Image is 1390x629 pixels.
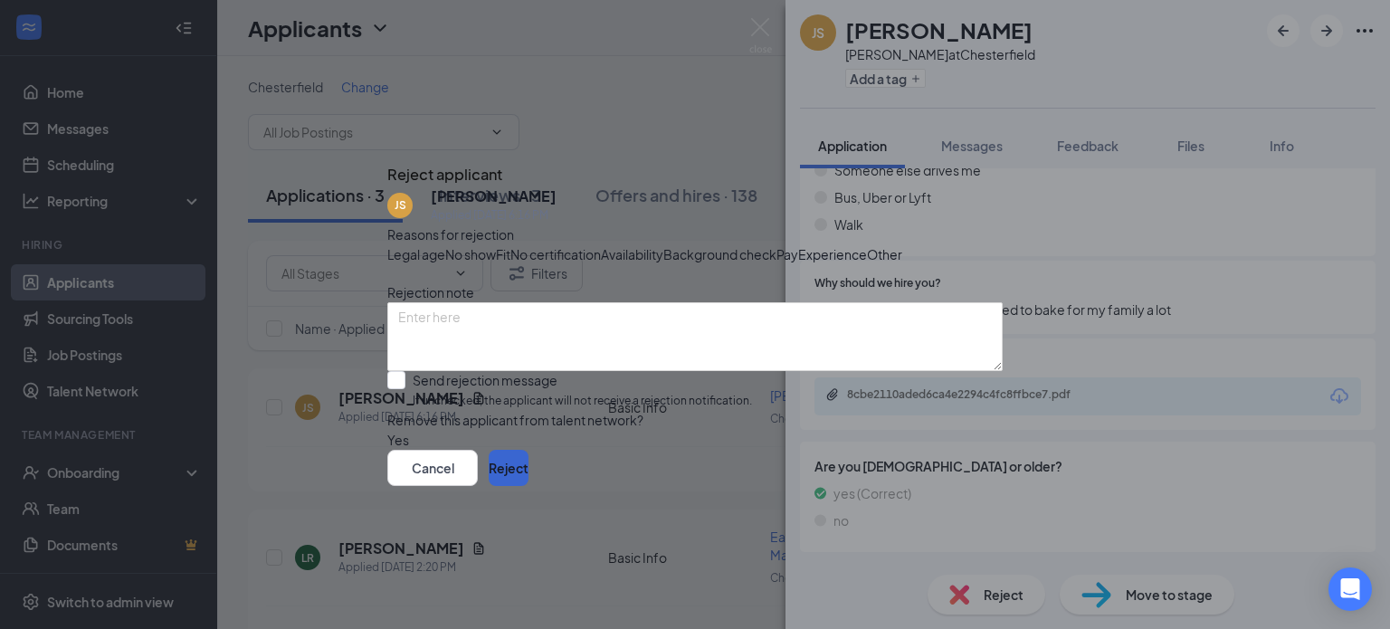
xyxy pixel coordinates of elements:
[601,244,663,264] span: Availability
[663,244,776,264] span: Background check
[395,197,406,213] div: JS
[387,244,445,264] span: Legal age
[387,430,409,450] span: Yes
[776,244,798,264] span: Pay
[798,244,867,264] span: Experience
[387,163,502,186] h3: Reject applicant
[387,450,478,486] button: Cancel
[445,244,496,264] span: No show
[431,186,557,206] h5: [PERSON_NAME]
[489,450,528,486] button: Reject
[387,284,474,300] span: Rejection note
[431,206,557,224] div: Applied [DATE] 6:16 PM
[496,244,510,264] span: Fit
[387,226,514,243] span: Reasons for rejection
[510,244,601,264] span: No certification
[387,412,643,428] span: Remove this applicant from talent network?
[867,244,902,264] span: Other
[1328,567,1372,611] div: Open Intercom Messenger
